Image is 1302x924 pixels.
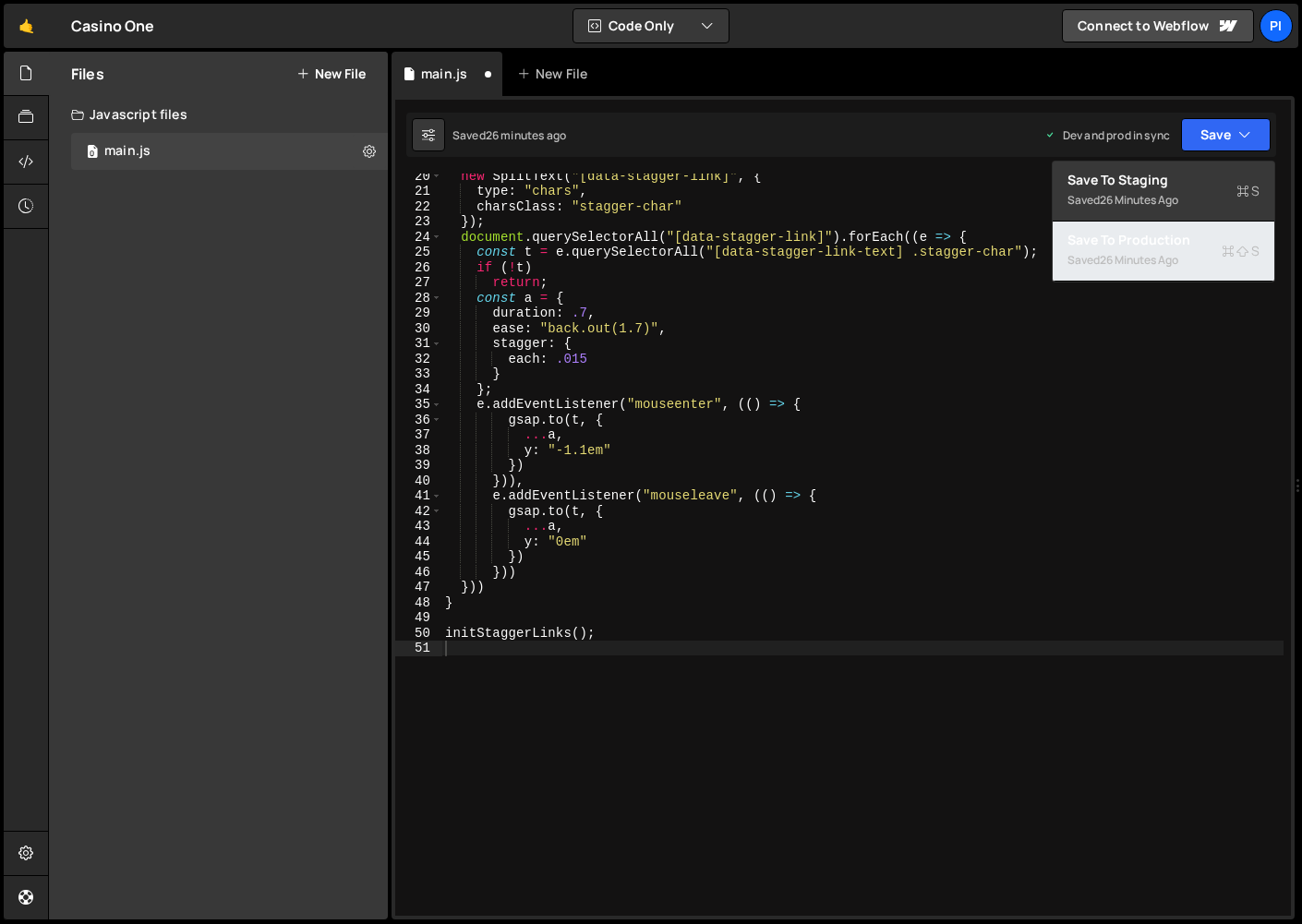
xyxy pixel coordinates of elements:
[1067,231,1260,249] div: Save to Production
[1053,162,1274,222] button: Save to StagingS Saved26 minutes ago
[1067,189,1260,211] div: Saved
[1052,161,1275,282] div: Code Only
[395,443,442,459] div: 38
[395,549,442,565] div: 45
[395,427,442,443] div: 37
[395,641,442,656] div: 51
[1100,192,1178,208] div: 26 minutes ago
[395,306,442,321] div: 29
[395,352,442,367] div: 32
[395,366,442,382] div: 33
[395,474,442,489] div: 40
[395,184,442,199] div: 21
[395,413,442,428] div: 36
[1044,127,1170,143] div: Dev and prod in sync
[395,291,442,306] div: 28
[395,169,442,185] div: 20
[452,127,566,143] div: Saved
[395,336,442,352] div: 31
[395,397,442,413] div: 35
[1067,249,1260,271] div: Saved
[104,143,151,160] div: main.js
[296,66,366,81] button: New File
[486,127,566,143] div: 26 minutes ago
[395,382,442,398] div: 34
[395,534,442,550] div: 44
[49,96,388,133] div: Javascript files
[395,519,442,534] div: 43
[71,64,104,84] h2: Files
[1062,9,1254,42] a: Connect to Webflow
[1100,252,1178,268] div: 26 minutes ago
[1181,118,1271,151] button: Save
[4,4,49,48] a: 🤙
[395,214,442,230] div: 23
[395,275,442,291] div: 27
[395,245,442,260] div: 25
[395,580,442,595] div: 47
[87,146,98,161] span: 0
[71,133,388,170] div: 17359/48279.js
[421,65,467,83] div: main.js
[573,9,729,42] button: Code Only
[395,230,442,246] div: 24
[395,565,442,581] div: 46
[395,458,442,474] div: 39
[1260,9,1293,42] a: Pi
[395,321,442,337] div: 30
[395,626,442,642] div: 50
[395,199,442,215] div: 22
[395,504,442,520] div: 42
[71,15,155,37] div: Casino One
[1067,171,1260,189] div: Save to Staging
[1236,182,1260,200] span: S
[395,595,442,611] div: 48
[1222,242,1260,260] span: S
[517,65,595,83] div: New File
[395,260,442,276] div: 26
[395,610,442,626] div: 49
[1053,222,1274,282] button: Save to ProductionS Saved26 minutes ago
[395,488,442,504] div: 41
